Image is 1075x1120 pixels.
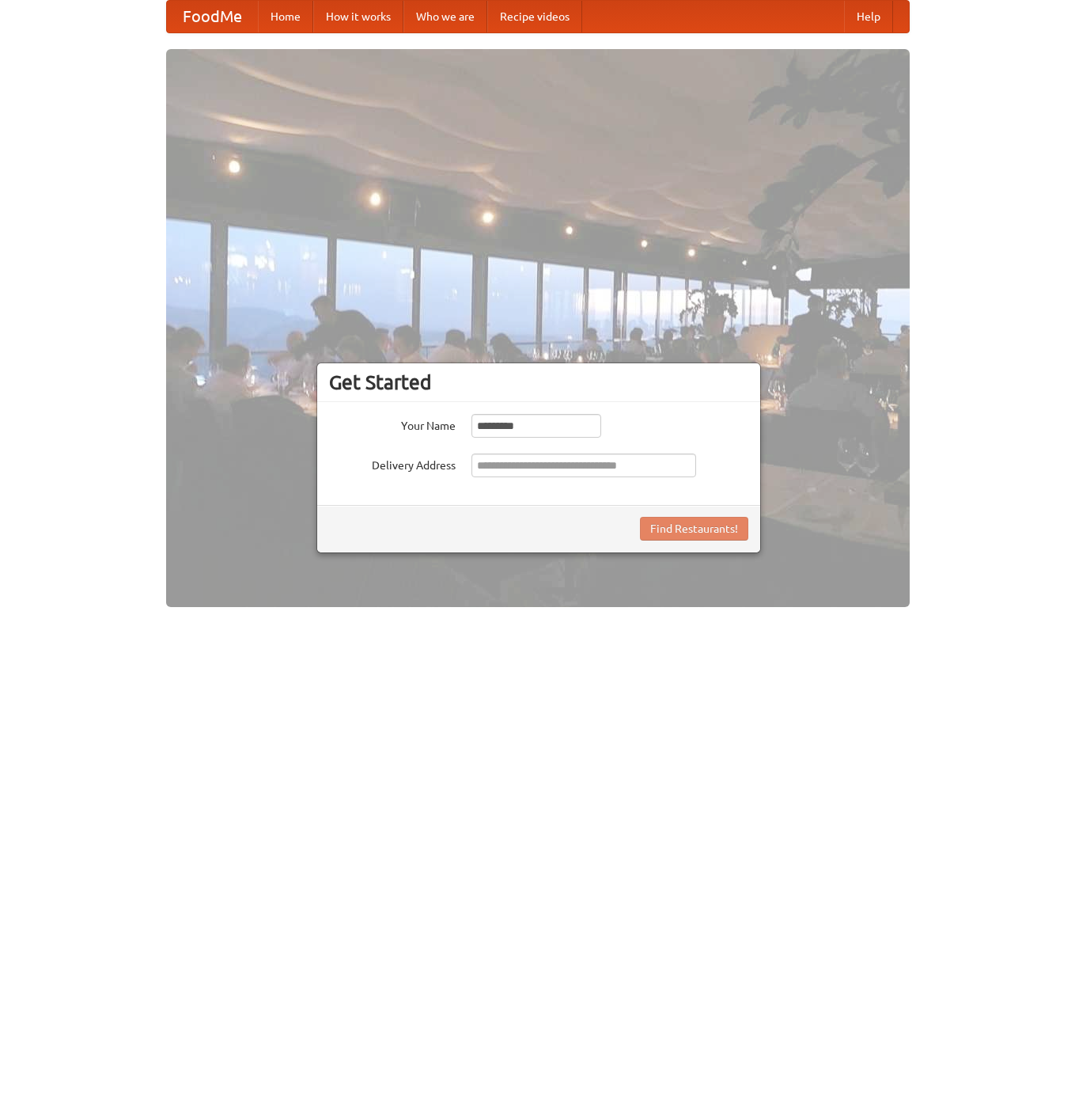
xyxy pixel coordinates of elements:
[167,1,258,32] a: FoodMe
[844,1,893,32] a: Help
[329,414,456,434] label: Your Name
[313,1,403,32] a: How it works
[640,517,748,541] button: Find Restaurants!
[258,1,313,32] a: Home
[329,370,748,394] h3: Get Started
[403,1,487,32] a: Who we are
[329,454,456,473] label: Delivery Address
[487,1,582,32] a: Recipe videos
